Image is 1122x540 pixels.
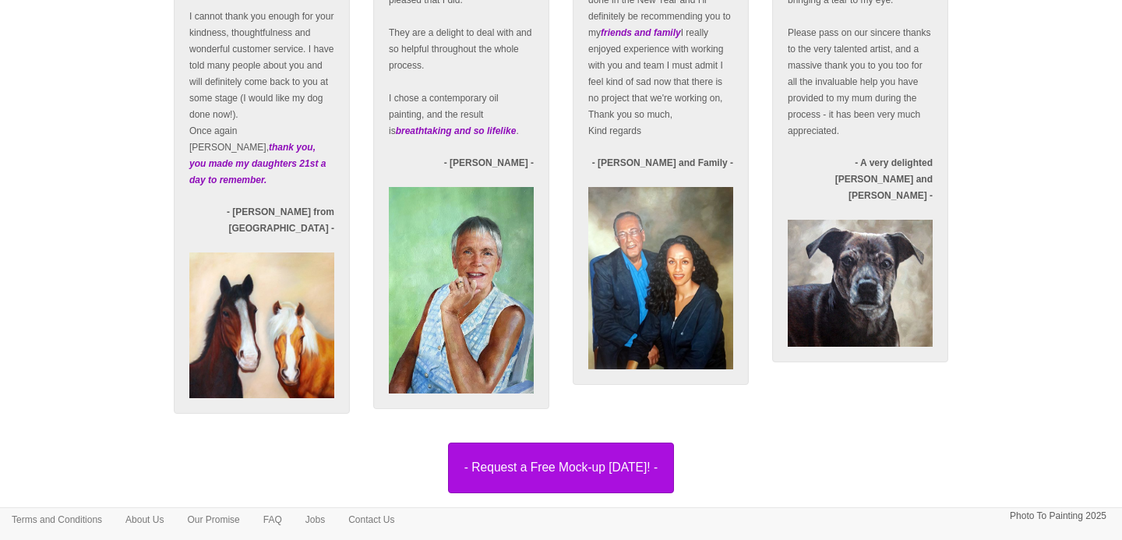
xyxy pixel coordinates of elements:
[788,27,930,136] span: Please pass on our sincere thanks to the very talented artist, and a massive thank you to you too...
[389,187,534,393] img: Portrait Painting
[396,125,517,136] em: breathtaking and so lifelike
[444,157,534,168] strong: - [PERSON_NAME] -
[588,187,733,369] img: Oil painting of 2 horses
[788,220,933,347] img: Oil painting of a dog
[448,443,674,492] button: - Request a Free Mock-up [DATE]! -
[175,508,251,531] a: Our Promise
[189,142,326,185] em: thank you, you made my daughters 21st a day to remember.
[252,508,294,531] a: FAQ
[189,252,334,398] img: Oil painting of 2 horses
[592,157,733,168] strong: - [PERSON_NAME] and Family -
[162,443,960,492] a: - Request a Free Mock-up [DATE]! -
[337,508,406,531] a: Contact Us
[227,206,334,234] strong: - [PERSON_NAME] from [GEOGRAPHIC_DATA] -
[114,508,175,531] a: About Us
[294,508,337,531] a: Jobs
[1010,508,1106,524] p: Photo To Painting 2025
[835,157,933,201] strong: - A very delighted [PERSON_NAME] and [PERSON_NAME] -
[601,27,681,38] em: friends and family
